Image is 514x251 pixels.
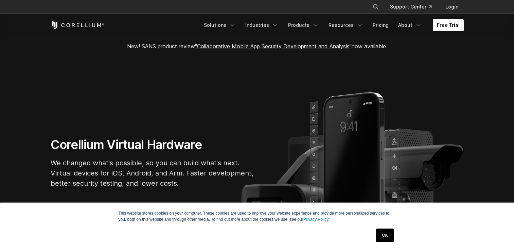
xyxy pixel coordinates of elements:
[200,19,240,31] a: Solutions
[284,19,323,31] a: Products
[370,1,382,13] button: Search
[369,19,393,31] a: Pricing
[376,229,393,242] a: OK
[324,19,367,31] a: Resources
[364,1,464,13] div: Navigation Menu
[119,210,396,222] p: This website stores cookies on your computer. These cookies are used to improve your website expe...
[440,1,464,13] a: Login
[51,158,254,188] p: We changed what's possible, so you can build what's next. Virtual devices for iOS, Android, and A...
[394,19,426,31] a: About
[200,19,464,31] div: Navigation Menu
[127,43,387,50] span: New! SANS product review now available.
[241,19,283,31] a: Industries
[385,1,437,13] a: Support Center
[51,137,254,152] h1: Corellium Virtual Hardware
[433,19,464,31] a: Free Trial
[51,21,105,29] a: Corellium Home
[195,43,352,50] a: "Collaborative Mobile App Security Development and Analysis"
[303,217,330,222] a: Privacy Policy.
